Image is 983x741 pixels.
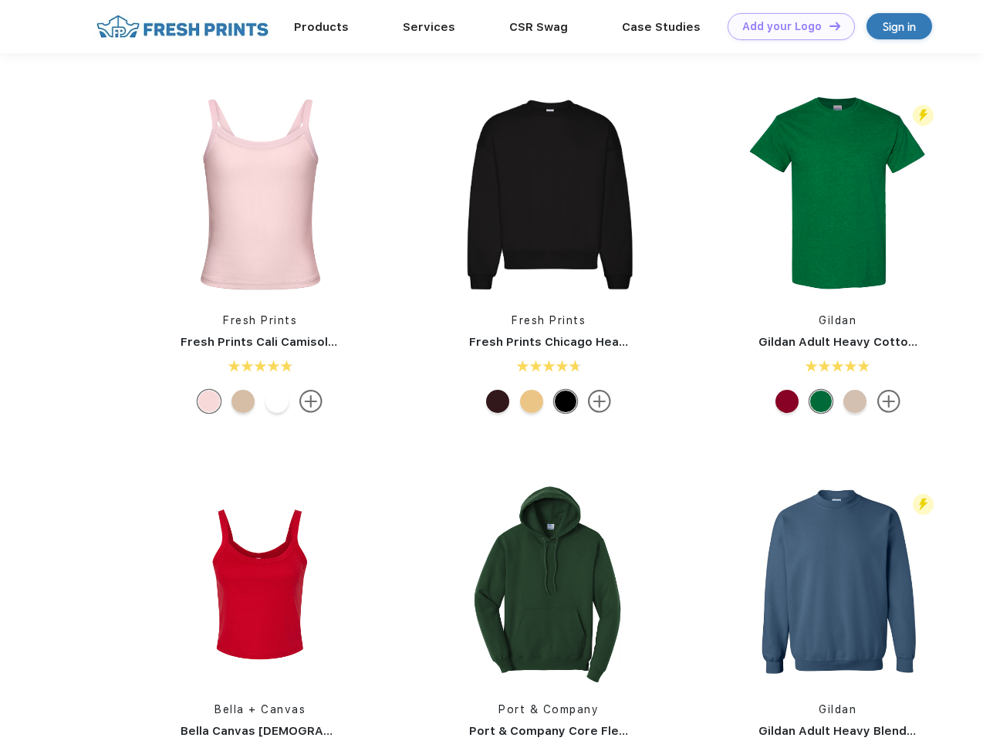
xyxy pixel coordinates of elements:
div: Bahama Yellow mto [520,390,543,413]
img: more.svg [299,390,323,413]
img: flash_active_toggle.svg [913,105,934,126]
a: Gildan Adult Heavy Cotton T-Shirt [758,335,959,349]
a: Gildan [819,703,856,716]
a: Services [403,20,455,34]
a: Fresh Prints [512,314,586,327]
div: Burgundy mto [486,390,509,413]
a: Port & Company Core Fleece Pullover Hooded Sweatshirt [469,724,811,738]
img: func=resize&h=266 [446,481,651,686]
a: Bella + Canvas [215,703,306,716]
img: DT [829,22,840,30]
div: Sign in [883,18,916,36]
img: func=resize&h=266 [157,92,363,297]
div: Add your Logo [742,20,822,33]
div: White [265,390,289,413]
img: more.svg [877,390,900,413]
img: more.svg [588,390,611,413]
img: func=resize&h=266 [157,481,363,686]
div: Antiq Irish Grn [809,390,833,413]
div: Oat White [231,390,255,413]
a: Products [294,20,349,34]
a: Bella Canvas [DEMOGRAPHIC_DATA]' Micro Ribbed Scoop Tank [181,724,548,738]
a: CSR Swag [509,20,568,34]
a: Port & Company [498,703,599,716]
div: Cardinal Red [775,390,799,413]
img: fo%20logo%202.webp [92,13,273,40]
a: Fresh Prints Chicago Heavyweight Crewneck [469,335,735,349]
img: flash_active_toggle.svg [913,494,934,515]
a: Fresh Prints Cali Camisole Top [181,335,361,349]
a: Fresh Prints [223,314,297,327]
div: Baby Pink [198,390,221,413]
div: Black [554,390,577,413]
img: func=resize&h=266 [446,92,651,297]
a: Gildan [819,314,856,327]
div: Sand [843,390,866,413]
img: func=resize&h=266 [735,481,941,686]
img: func=resize&h=266 [735,92,941,297]
a: Sign in [866,13,932,39]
